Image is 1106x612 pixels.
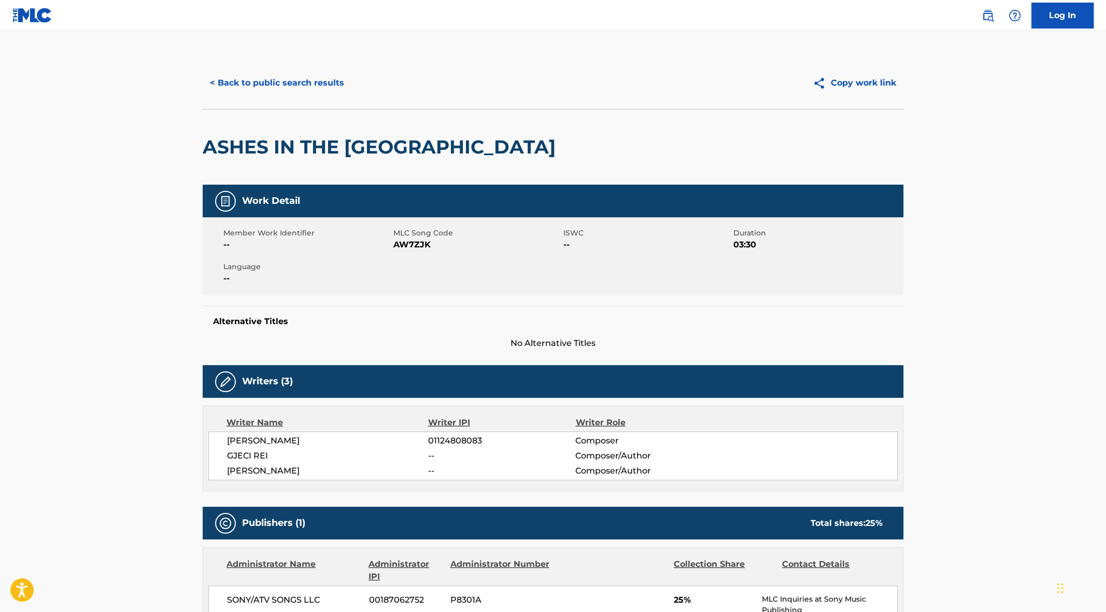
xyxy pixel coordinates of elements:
[1057,573,1064,604] div: Drag
[242,195,300,207] h5: Work Detail
[213,316,893,327] h5: Alternative Titles
[227,435,428,447] span: [PERSON_NAME]
[733,239,901,251] span: 03:30
[977,5,998,26] a: Public Search
[203,135,561,159] h2: ASHES IN THE [GEOGRAPHIC_DATA]
[242,517,305,529] h5: Publishers (1)
[575,465,710,477] span: Composer/Author
[866,518,883,528] span: 25 %
[782,558,883,583] div: Contact Details
[219,375,232,388] img: Writers
[805,70,903,96] button: Copy work link
[674,558,774,583] div: Collection Share
[575,435,710,447] span: Composer
[219,517,232,530] img: Publishers
[1004,5,1025,26] div: Help
[1009,9,1021,22] img: help
[575,450,710,462] span: Composer/Author
[982,9,994,22] img: search
[733,228,901,239] span: Duration
[563,228,731,239] span: ISWC
[203,337,903,350] span: No Alternative Titles
[428,416,576,429] div: Writer IPI
[1031,3,1094,29] a: Log In
[393,239,561,251] span: AW7ZJK
[674,594,754,606] span: 25%
[450,594,551,606] span: P8301A
[223,239,391,251] span: --
[223,261,391,272] span: Language
[369,594,443,606] span: 00187062752
[393,228,561,239] span: MLC Song Code
[242,375,293,387] h5: Writers (3)
[226,416,428,429] div: Writer Name
[811,517,883,530] div: Total shares:
[12,8,52,23] img: MLC Logo
[226,558,361,583] div: Administrator Name
[203,70,351,96] button: < Back to public search results
[428,465,575,477] span: --
[227,450,428,462] span: GJECI REI
[428,450,575,462] span: --
[368,558,442,583] div: Administrator IPI
[223,272,391,285] span: --
[575,416,710,429] div: Writer Role
[219,195,232,207] img: Work Detail
[813,77,831,90] img: Copy work link
[450,558,550,583] div: Administrator Number
[223,228,391,239] span: Member Work Identifier
[227,465,428,477] span: [PERSON_NAME]
[563,239,731,251] span: --
[227,594,361,606] span: SONY/ATV SONGS LLC
[1054,562,1106,612] iframe: Chat Widget
[428,435,575,447] span: 01124808083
